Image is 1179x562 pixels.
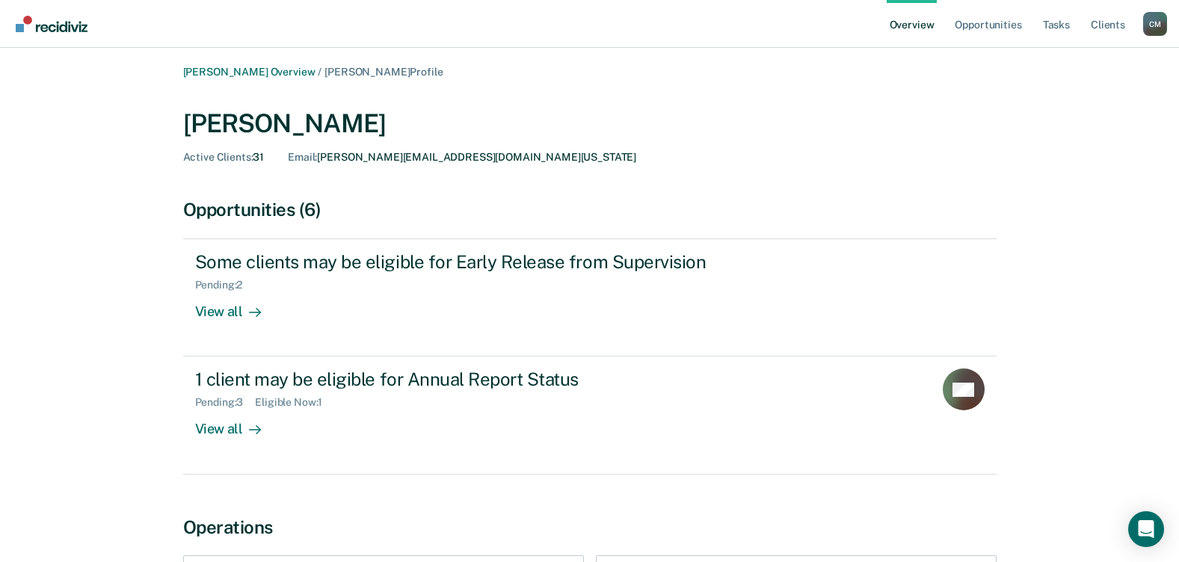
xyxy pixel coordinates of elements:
[288,151,317,163] span: Email :
[183,516,997,538] div: Operations
[1143,12,1167,36] button: Profile dropdown button
[195,409,279,438] div: View all
[195,291,279,321] div: View all
[183,66,315,78] a: [PERSON_NAME] Overview
[324,66,443,78] span: [PERSON_NAME] Profile
[195,396,256,409] div: Pending : 3
[315,66,324,78] span: /
[183,238,997,356] a: Some clients may be eligible for Early Release from SupervisionPending:2View all
[183,108,997,139] div: [PERSON_NAME]
[183,151,265,164] div: 31
[1128,511,1164,547] div: Open Intercom Messenger
[183,151,253,163] span: Active Clients :
[195,251,720,273] div: Some clients may be eligible for Early Release from Supervision
[195,279,255,291] div: Pending : 2
[183,199,997,220] div: Opportunities (6)
[255,396,334,409] div: Eligible Now : 1
[1143,12,1167,36] div: C M
[183,356,997,474] a: 1 client may be eligible for Annual Report StatusPending:3Eligible Now:1View all
[195,368,720,390] div: 1 client may be eligible for Annual Report Status
[16,16,87,32] img: Recidiviz
[288,151,636,164] div: [PERSON_NAME][EMAIL_ADDRESS][DOMAIN_NAME][US_STATE]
